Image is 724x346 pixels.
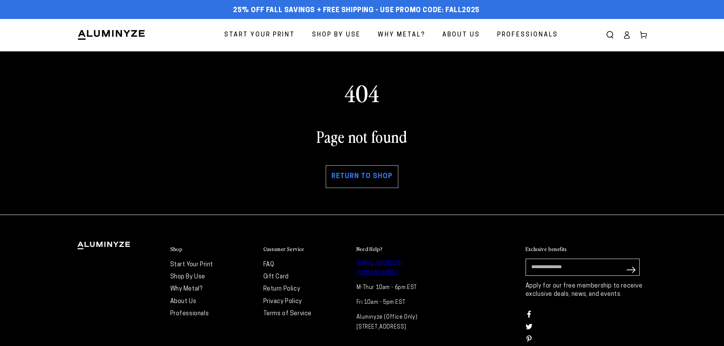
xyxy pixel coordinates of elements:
a: Start Your Print [170,262,214,268]
span: Start Your Print [224,30,295,41]
p: Fri 10am - 5pm EST [356,298,442,307]
a: Start Your Print [219,25,301,45]
summary: Customer Service [263,246,349,253]
summary: Search our site [602,27,618,43]
span: Professionals [497,30,558,41]
span: Why Metal? [378,30,425,41]
p: Aluminyze (Office Only) [STREET_ADDRESS] [356,313,442,332]
summary: Exclusive benefits [526,246,647,253]
a: Return to shop [326,165,398,188]
a: Terms of Service [263,311,312,317]
button: Subscribe [623,259,640,281]
summary: Shop [170,246,256,253]
a: [EMAIL_ADDRESS][DOMAIN_NAME] [356,261,403,276]
a: Professionals [170,311,209,317]
img: Aluminyze [77,29,146,41]
div: 404 [77,78,647,107]
span: 25% off FALL Savings + Free Shipping - Use Promo Code: FALL2025 [233,6,480,15]
p: M-Thur 10am - 6pm EST [356,283,442,292]
a: Why Metal? [170,286,203,292]
span: About Us [442,30,480,41]
a: Gift Card [263,274,289,280]
a: Return Policy [263,286,301,292]
a: Shop By Use [306,25,366,45]
a: Professionals [491,25,564,45]
a: Shop By Use [170,274,206,280]
a: Privacy Policy [263,299,302,305]
a: Why Metal? [372,25,431,45]
span: Shop By Use [312,30,361,41]
h1: Page not found [77,126,647,146]
summary: Need Help? [356,246,442,253]
a: FAQ [263,262,274,268]
a: About Us [437,25,486,45]
a: About Us [170,299,196,305]
p: Apply for our free membership to receive exclusive deals, news, and events. [526,282,647,299]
